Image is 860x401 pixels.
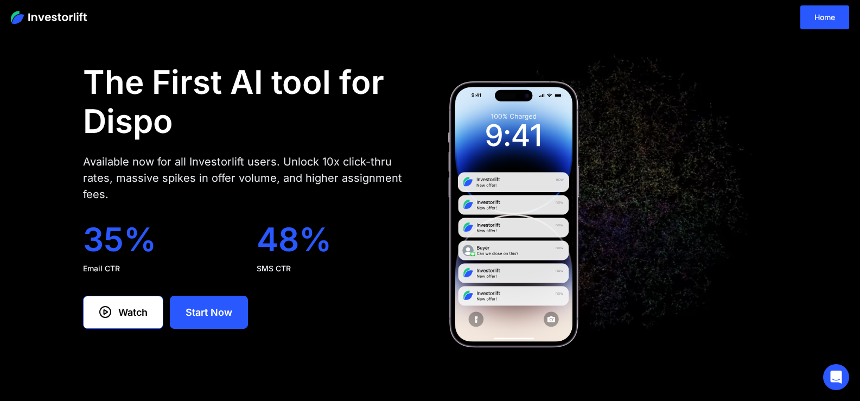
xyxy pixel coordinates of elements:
div: Start Now [186,305,232,320]
div: SMS CTR [257,263,413,274]
div: 48% [257,220,413,259]
div: Open Intercom Messenger [823,364,849,390]
div: 35% [83,220,239,259]
a: Watch [83,296,163,329]
div: Email CTR [83,263,239,274]
a: Home [800,5,849,29]
div: Available now for all Investorlift users. Unlock 10x click-thru rates, massive spikes in offer vo... [83,154,413,202]
div: Watch [118,305,148,320]
h1: The First AI tool for Dispo [83,62,413,141]
a: Start Now [170,296,248,329]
